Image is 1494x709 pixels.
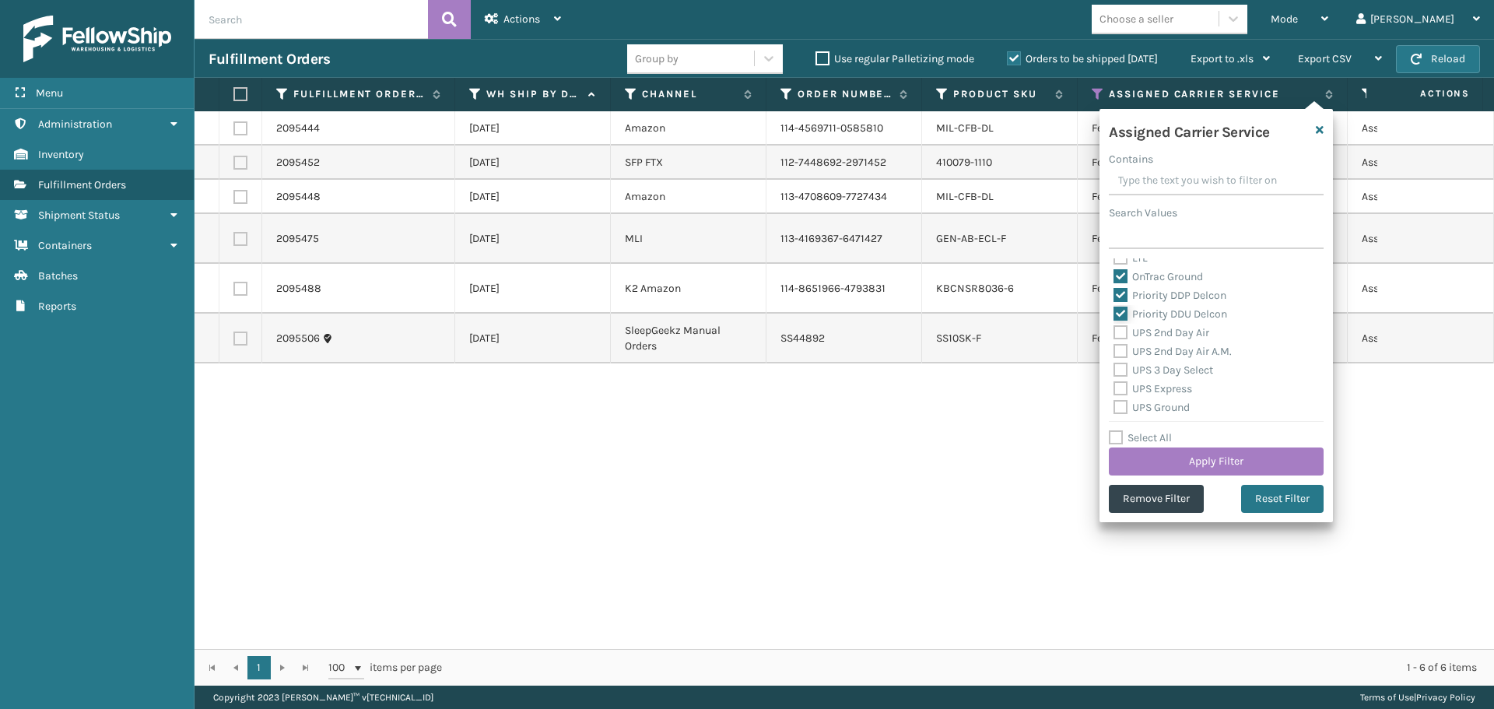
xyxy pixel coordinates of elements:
[766,264,922,314] td: 114-8651966-4793831
[1416,692,1475,703] a: Privacy Policy
[455,146,611,180] td: [DATE]
[38,300,76,313] span: Reports
[1109,431,1172,444] label: Select All
[1099,11,1173,27] div: Choose a seller
[611,314,766,363] td: SleepGeekz Manual Orders
[38,178,126,191] span: Fulfillment Orders
[611,214,766,264] td: MLI
[1371,81,1479,107] span: Actions
[611,146,766,180] td: SFP FTX
[503,12,540,26] span: Actions
[1078,214,1348,264] td: FedEx Home Delivery
[1109,118,1270,142] h4: Assigned Carrier Service
[213,686,433,709] p: Copyright 2023 [PERSON_NAME]™ v [TECHNICAL_ID]
[1078,264,1348,314] td: FedEx Home Delivery
[1298,52,1352,65] span: Export CSV
[464,660,1477,676] div: 1 - 6 of 6 items
[1191,52,1254,65] span: Export to .xls
[1360,692,1414,703] a: Terms of Use
[36,86,63,100] span: Menu
[1078,180,1348,214] td: FedEx Home Delivery
[1109,167,1324,195] input: Type the text you wish to filter on
[1271,12,1298,26] span: Mode
[455,264,611,314] td: [DATE]
[1078,314,1348,363] td: FedEx Home Delivery
[455,214,611,264] td: [DATE]
[611,180,766,214] td: Amazon
[1113,307,1227,321] label: Priority DDU Delcon
[455,111,611,146] td: [DATE]
[276,231,319,247] a: 2095475
[1007,52,1158,65] label: Orders to be shipped [DATE]
[209,50,330,68] h3: Fulfillment Orders
[815,52,974,65] label: Use regular Palletizing mode
[1113,401,1190,414] label: UPS Ground
[455,180,611,214] td: [DATE]
[1109,87,1317,101] label: Assigned Carrier Service
[1360,686,1475,709] div: |
[486,87,580,101] label: WH Ship By Date
[293,87,425,101] label: Fulfillment Order Id
[766,146,922,180] td: 112-7448692-2971452
[276,189,321,205] a: 2095448
[1113,345,1232,358] label: UPS 2nd Day Air A.M.
[455,314,611,363] td: [DATE]
[936,332,981,345] a: SS10SK-F
[38,209,120,222] span: Shipment Status
[936,232,1006,245] a: GEN-AB-ECL-F
[276,121,320,136] a: 2095444
[936,121,994,135] a: MIL-CFB-DL
[766,180,922,214] td: 113-4708609-7727434
[23,16,171,62] img: logo
[766,111,922,146] td: 114-4569711-0585810
[1241,485,1324,513] button: Reset Filter
[276,281,321,297] a: 2095488
[38,148,84,161] span: Inventory
[766,314,922,363] td: SS44892
[38,239,92,252] span: Containers
[1109,448,1324,476] button: Apply Filter
[1113,270,1203,283] label: OnTrac Ground
[936,282,1014,295] a: KBCNSR8036-6
[953,87,1047,101] label: Product SKU
[328,660,352,676] span: 100
[642,87,736,101] label: Channel
[1396,45,1480,73] button: Reload
[635,51,679,67] div: Group by
[1078,111,1348,146] td: FedEx Ground
[1109,485,1204,513] button: Remove Filter
[1113,363,1213,377] label: UPS 3 Day Select
[1113,326,1209,339] label: UPS 2nd Day Air
[247,656,271,679] a: 1
[1109,151,1153,167] label: Contains
[38,118,112,131] span: Administration
[936,156,992,169] a: 410079-1110
[1078,146,1348,180] td: FedEx Home Delivery
[1113,382,1192,395] label: UPS Express
[1113,289,1226,302] label: Priority DDP Delcon
[276,155,320,170] a: 2095452
[38,269,78,283] span: Batches
[328,656,442,679] span: items per page
[611,111,766,146] td: Amazon
[1109,205,1177,221] label: Search Values
[276,331,320,346] a: 2095506
[1113,251,1148,265] label: LTL
[936,190,994,203] a: MIL-CFB-DL
[766,214,922,264] td: 113-4169367-6471427
[611,264,766,314] td: K2 Amazon
[798,87,892,101] label: Order Number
